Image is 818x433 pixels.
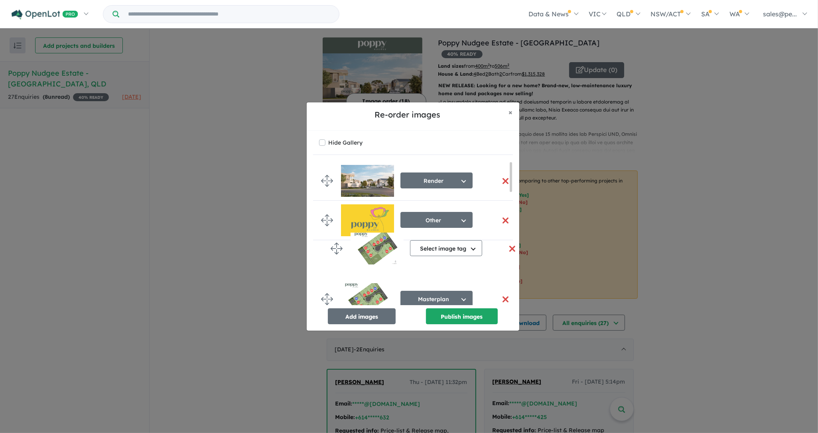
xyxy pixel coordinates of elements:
label: Hide Gallery [329,137,363,148]
img: Openlot PRO Logo White [12,10,78,20]
button: Render [400,172,473,188]
button: Masterplan [400,291,473,307]
button: Other [400,212,473,228]
img: drag.svg [321,293,333,305]
button: Add images [328,308,396,324]
button: Publish images [426,308,498,324]
img: drag.svg [321,175,333,187]
img: Poppy%20Nudgee%20Estate%20-%20Nudgee___1756689863.jpg [341,204,394,236]
input: Try estate name, suburb, builder or developer [121,6,337,23]
span: sales@pe... [763,10,797,18]
img: Poppy%20Nudgee%20Estate%20-%20Nudgee___1758582658.jpg [341,283,394,315]
img: drag.svg [321,214,333,226]
span: × [509,108,513,117]
img: Poppy%20Nudgee%20Estate%20-%20Nudgee___1756689615.jpg [341,165,394,197]
h5: Re-order images [313,109,503,121]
